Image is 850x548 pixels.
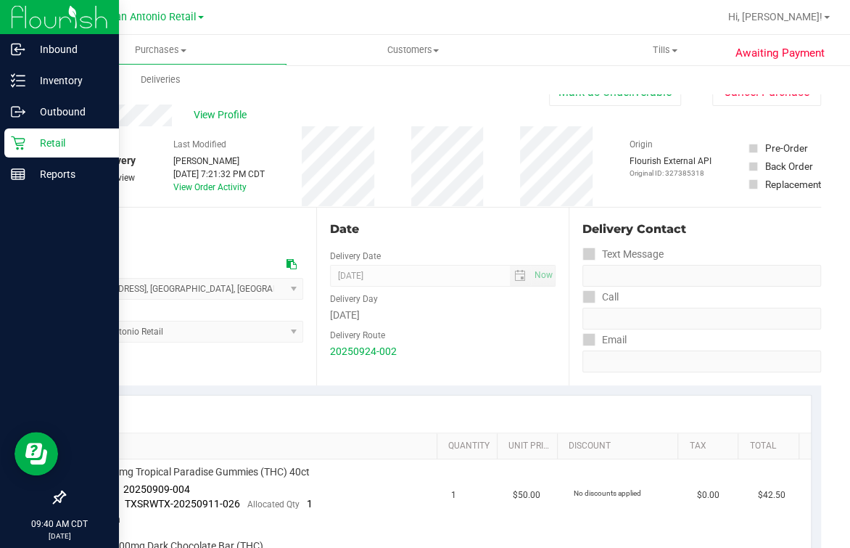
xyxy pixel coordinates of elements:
[513,488,540,502] span: $50.00
[330,345,397,357] a: 20250924-002
[448,441,492,452] a: Quantity
[582,287,619,308] label: Call
[173,168,265,181] div: [DATE] 7:21:32 PM CDT
[582,244,664,265] label: Text Message
[35,65,287,95] a: Deliveries
[764,159,812,173] div: Back Order
[330,329,385,342] label: Delivery Route
[83,465,310,479] span: TX HT 5mg Tropical Paradise Gummies (THC) 40ct
[173,182,247,192] a: View Order Activity
[194,107,252,123] span: View Profile
[36,44,286,57] span: Purchases
[574,489,641,497] span: No discounts applied
[330,308,556,323] div: [DATE]
[86,441,431,452] a: SKU
[630,155,711,179] div: Flourish External API
[690,441,733,452] a: Tax
[582,330,627,351] label: Email
[286,257,297,272] div: Copy address to clipboard
[25,165,112,183] p: Reports
[7,518,112,531] p: 09:40 AM CDT
[451,488,456,502] span: 1
[287,35,540,65] a: Customers
[758,488,785,502] span: $42.50
[35,35,287,65] a: Purchases
[64,221,303,238] div: Location
[539,35,791,65] a: Tills
[735,45,825,62] span: Awaiting Payment
[25,134,112,152] p: Retail
[173,155,265,168] div: [PERSON_NAME]
[508,441,552,452] a: Unit Price
[247,499,300,510] span: Allocated Qty
[728,11,822,23] span: Hi, [PERSON_NAME]!
[25,41,112,58] p: Inbound
[11,73,25,88] inline-svg: Inventory
[123,483,190,495] span: 20250909-004
[764,141,807,155] div: Pre-Order
[540,44,791,57] span: Tills
[330,221,556,238] div: Date
[11,105,25,119] inline-svg: Outbound
[121,73,200,86] span: Deliveries
[630,138,653,151] label: Origin
[764,177,820,192] div: Replacement
[582,308,821,330] input: Format: (999) 999-9999
[173,138,226,151] label: Last Modified
[7,531,112,541] p: [DATE]
[288,44,539,57] span: Customers
[25,103,112,120] p: Outbound
[750,441,793,452] a: Total
[93,11,197,23] span: TX San Antonio Retail
[582,265,821,287] input: Format: (999) 999-9999
[330,293,378,306] label: Delivery Day
[307,498,313,510] span: 1
[125,498,240,510] span: TXSRWTX-20250911-026
[11,167,25,181] inline-svg: Reports
[11,136,25,150] inline-svg: Retail
[15,432,58,475] iframe: Resource center
[630,168,711,179] p: Original ID: 327385318
[330,250,381,263] label: Delivery Date
[696,488,719,502] span: $0.00
[582,221,821,238] div: Delivery Contact
[11,42,25,57] inline-svg: Inbound
[569,441,672,452] a: Discount
[25,72,112,89] p: Inventory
